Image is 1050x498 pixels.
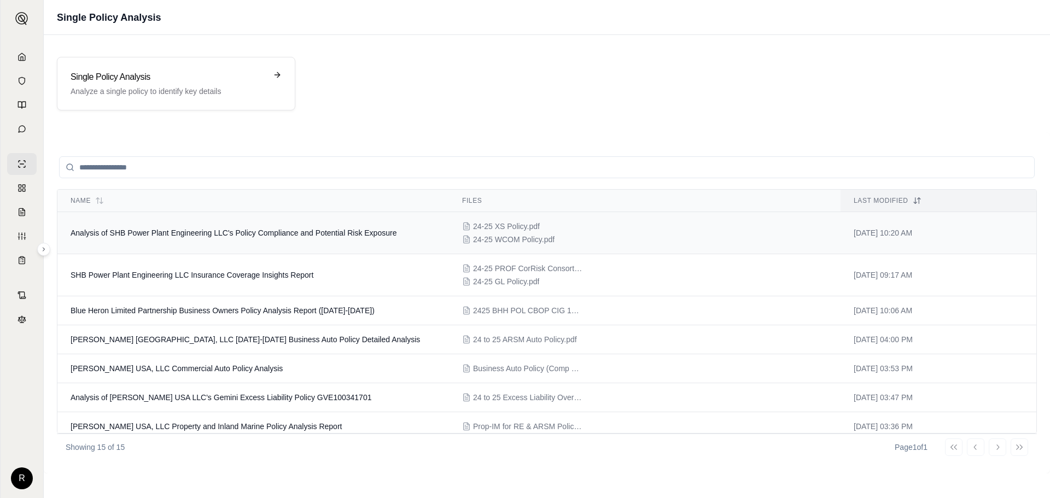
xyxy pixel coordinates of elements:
a: Legal Search Engine [7,308,37,330]
a: Home [7,46,37,68]
span: Prop-IM for RE & ARSM Policy Eff 11-1-24.pdf [473,421,582,432]
a: Policy Comparisons [7,177,37,199]
div: Page 1 of 1 [895,442,927,453]
span: 24-25 XS Policy.pdf [473,221,540,232]
h3: Single Policy Analysis [71,71,266,84]
h1: Single Policy Analysis [57,10,161,25]
a: Chat [7,118,37,140]
span: Business Auto Policy (Comp Rated) Eff 11-1-24.pdf [473,363,582,374]
td: [DATE] 03:36 PM [841,412,1036,441]
span: Analysis of Johns Lyng USA LLC's Gemini Excess Liability Policy GVE100341701 [71,393,371,402]
span: 2425 BHH POL CBOP CIG 110124-110125 $17750.pdf [473,305,582,316]
td: [DATE] 03:47 PM [841,383,1036,412]
td: [DATE] 03:53 PM [841,354,1036,383]
button: Expand sidebar [11,8,33,30]
a: Single Policy [7,153,37,175]
img: Expand sidebar [15,12,28,25]
td: [DATE] 04:00 PM [841,325,1036,354]
a: Custom Report [7,225,37,247]
a: Prompt Library [7,94,37,116]
button: Expand sidebar [37,243,50,256]
span: SHB Power Plant Engineering LLC Insurance Coverage Insights Report [71,271,313,279]
a: Contract Analysis [7,284,37,306]
td: [DATE] 10:06 AM [841,296,1036,325]
td: [DATE] 09:17 AM [841,254,1036,296]
span: JOHNS LYNG USA, LLC 2024-2025 Business Auto Policy Detailed Analysis [71,335,420,344]
span: 24-25 GL Policy.pdf [473,276,539,287]
span: Blue Heron Limited Partnership Business Owners Policy Analysis Report (2024-2025) [71,306,375,315]
div: Last modified [854,196,1023,205]
span: Analysis of SHB Power Plant Engineering LLC's Policy Compliance and Potential Risk Exposure [71,229,396,237]
a: Documents Vault [7,70,37,92]
span: 24 to 25 Excess Liability Over ARSM Auto.pdf [473,392,582,403]
a: Claim Coverage [7,201,37,223]
a: Coverage Table [7,249,37,271]
div: Name [71,196,436,205]
span: 24-25 WCOM Policy.pdf [473,234,555,245]
div: R [11,467,33,489]
span: 24 to 25 ARSM Auto Policy.pdf [473,334,577,345]
p: Analyze a single policy to identify key details [71,86,266,97]
th: Files [449,190,841,212]
span: Johns Lyng USA, LLC Property and Inland Marine Policy Analysis Report [71,422,342,431]
span: JOHNS LYNG USA, LLC Commercial Auto Policy Analysis [71,364,283,373]
p: Showing 15 of 15 [66,442,125,453]
span: 24-25 PROF CorRisk Consortium Policy Eff 1062024 $17,591.pdf [473,263,582,274]
td: [DATE] 10:20 AM [841,212,1036,254]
